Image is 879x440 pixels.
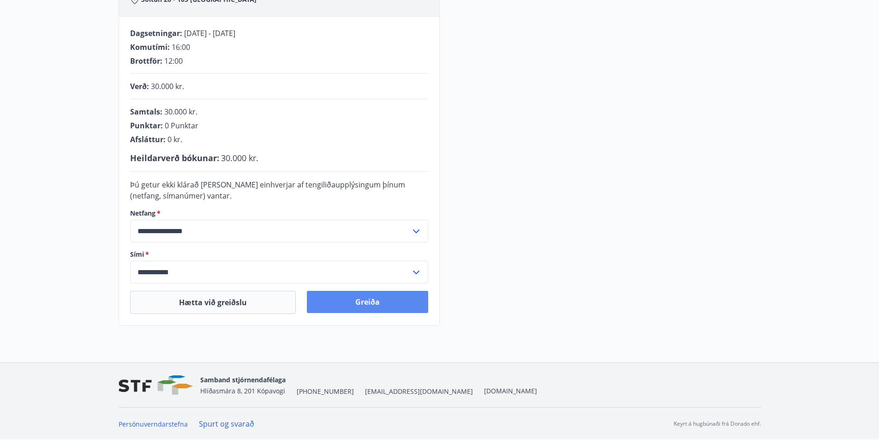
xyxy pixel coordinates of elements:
[130,209,428,218] label: Netfang
[200,386,285,395] span: Hlíðasmára 8, 201 Kópavogi
[119,420,188,428] a: Persónuverndarstefna
[130,180,405,201] span: Þú getur ekki klárað [PERSON_NAME] einhverjar af tengiliðaupplýsingum þínum (netfang, símanúmer) ...
[130,81,149,91] span: Verð :
[184,28,235,38] span: [DATE] - [DATE]
[164,107,197,117] span: 30.000 kr.
[221,152,258,163] span: 30.000 kr.
[199,419,254,429] a: Spurt og svarað
[130,291,296,314] button: Hætta við greiðslu
[167,134,182,145] span: 0 kr.
[130,42,170,52] span: Komutími :
[484,386,537,395] a: [DOMAIN_NAME]
[130,28,182,38] span: Dagsetningar :
[130,56,162,66] span: Brottför :
[297,387,354,396] span: [PHONE_NUMBER]
[130,250,428,259] label: Sími
[119,375,193,395] img: vjCaq2fThgY3EUYqSgpjEiBg6WP39ov69hlhuPVN.png
[200,375,286,384] span: Samband stjórnendafélaga
[164,56,183,66] span: 12:00
[151,81,184,91] span: 30.000 kr.
[130,107,162,117] span: Samtals :
[307,291,428,313] button: Greiða
[130,152,219,163] span: Heildarverð bókunar :
[130,121,163,131] span: Punktar :
[130,134,166,145] span: Afsláttur :
[365,387,473,396] span: [EMAIL_ADDRESS][DOMAIN_NAME]
[165,121,198,131] span: 0 Punktar
[172,42,190,52] span: 16:00
[674,420,761,428] p: Keyrt á hugbúnaði frá Dorado ehf.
